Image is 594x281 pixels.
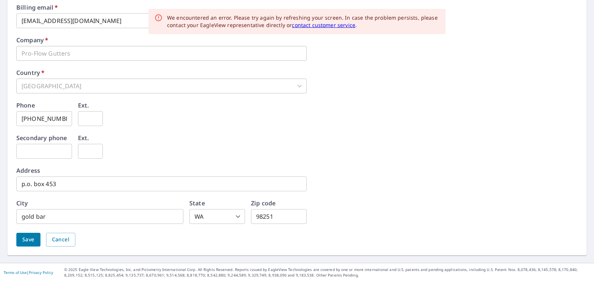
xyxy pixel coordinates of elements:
[189,200,205,206] label: State
[16,79,307,93] div: [GEOGRAPHIC_DATA]
[16,233,40,247] button: Save
[46,233,75,247] button: Cancel
[16,4,58,10] label: Billing email
[167,14,440,29] div: We encountered an error. Please try again by refreshing your screen. In case the problem persists...
[292,22,355,29] a: contact customer service
[29,270,53,275] a: Privacy Policy
[16,37,48,43] label: Company
[4,270,27,275] a: Terms of Use
[52,235,69,244] span: Cancel
[22,235,35,244] span: Save
[16,102,35,108] label: Phone
[78,135,89,141] label: Ext.
[189,209,245,224] div: WA
[251,200,275,206] label: Zip code
[16,135,67,141] label: Secondary phone
[4,270,53,275] p: |
[64,267,590,278] p: © 2025 Eagle View Technologies, Inc. and Pictometry International Corp. All Rights Reserved. Repo...
[16,168,40,173] label: Address
[78,102,89,108] label: Ext.
[16,200,28,206] label: City
[16,70,45,76] label: Country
